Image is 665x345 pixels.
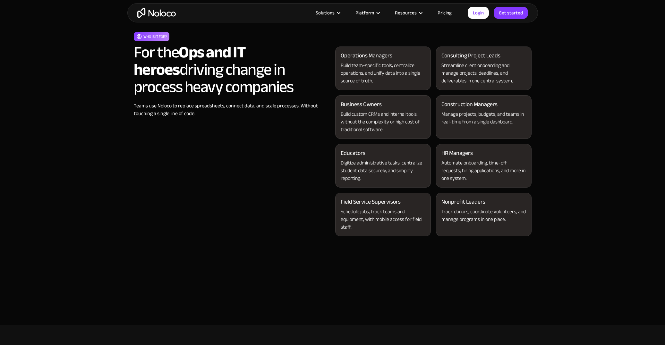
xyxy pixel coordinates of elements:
[143,33,167,40] div: Who is it for?
[137,8,176,18] a: home
[134,37,246,85] strong: Ops and IT heroes
[441,52,500,60] div: Consulting Project Leads
[341,52,392,60] div: Operations Managers
[341,110,425,133] div: Build custom CRMs and internal tools, without the complexity or high cost of traditional software.
[316,9,335,17] div: Solutions
[355,9,374,17] div: Platform
[341,149,365,157] div: Educators
[341,159,425,182] div: Digitize administrative tasks, centralize student data securely, and simplify reporting.
[395,9,417,17] div: Resources
[387,9,430,17] div: Resources
[441,208,526,223] div: Track donors, coordinate volunteers, and manage programs in one place.
[494,7,528,19] a: Get started
[134,44,330,96] h2: For the driving change in process heavy companies
[441,62,526,85] div: Streamline client onboarding and manage projects, deadlines, and deliverables in one central system.
[441,159,526,182] div: Automate onboarding, time-off requests, hiring applications, and more in one system.
[341,198,401,206] div: Field Service Supervisors
[308,9,347,17] div: Solutions
[341,208,425,231] div: Schedule jobs, track teams and equipment, with mobile access for field staff.
[441,198,485,206] div: Nonprofit Leaders
[347,9,387,17] div: Platform
[441,101,498,108] div: Construction Managers
[341,101,382,108] div: Business Owners
[441,149,473,157] div: HR Managers
[134,102,330,117] div: Teams use Noloco to replace spreadsheets, connect data, and scale processes. Without touching a s...
[430,9,460,17] a: Pricing
[341,62,425,85] div: Build team-specific tools, centralize operations, and unify data into a single source of truth.
[468,7,489,19] a: Login
[441,110,526,126] div: Manage projects, budgets, and teams in real-time from a single dashboard.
